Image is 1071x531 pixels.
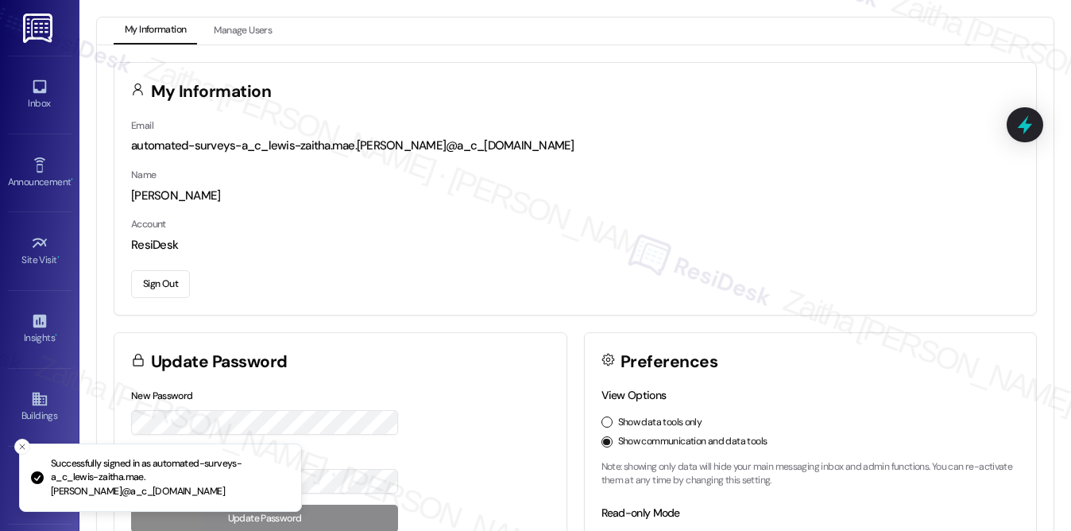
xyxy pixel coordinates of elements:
[601,388,667,402] label: View Options
[151,83,272,100] h3: My Information
[131,138,1019,154] div: automated-surveys-a_c_lewis-zaitha.mae.[PERSON_NAME]@a_c_[DOMAIN_NAME]
[8,230,72,273] a: Site Visit •
[618,416,702,430] label: Show data tools only
[51,457,288,499] p: Successfully signed in as automated-surveys-a_c_lewis-zaitha.mae.[PERSON_NAME]@a_c_[DOMAIN_NAME]
[131,169,157,181] label: Name
[131,237,1019,254] div: ResiDesk
[114,17,197,45] button: My Information
[131,218,166,231] label: Account
[621,354,717,370] h3: Preferences
[601,506,680,520] label: Read-only Mode
[55,330,57,341] span: •
[23,14,56,43] img: ResiDesk Logo
[8,386,72,428] a: Buildings
[8,464,72,507] a: Leads
[131,270,190,298] button: Sign Out
[71,174,73,185] span: •
[8,73,72,116] a: Inbox
[131,119,153,132] label: Email
[601,460,1020,488] p: Note: showing only data will hide your main messaging inbox and admin functions. You can re-activ...
[131,390,193,402] label: New Password
[618,435,767,449] label: Show communication and data tools
[57,252,60,263] span: •
[14,439,30,455] button: Close toast
[151,354,288,370] h3: Update Password
[8,308,72,351] a: Insights •
[203,17,283,45] button: Manage Users
[131,188,1019,204] div: [PERSON_NAME]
